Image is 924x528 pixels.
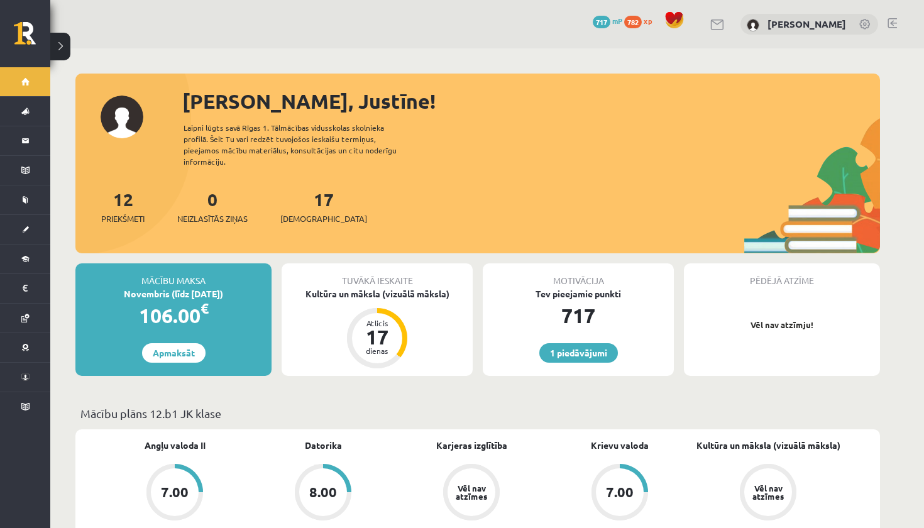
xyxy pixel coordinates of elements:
[177,212,248,225] span: Neizlasītās ziņas
[305,439,342,452] a: Datorika
[14,22,50,53] a: Rīgas 1. Tālmācības vidusskola
[539,343,618,363] a: 1 piedāvājumi
[161,485,189,499] div: 7.00
[280,212,367,225] span: [DEMOGRAPHIC_DATA]
[624,16,658,26] a: 782 xp
[358,347,396,355] div: dienas
[624,16,642,28] span: 782
[184,122,419,167] div: Laipni lūgts savā Rīgas 1. Tālmācības vidusskolas skolnieka profilā. Šeit Tu vari redzēt tuvojošo...
[280,188,367,225] a: 17[DEMOGRAPHIC_DATA]
[593,16,610,28] span: 717
[546,464,694,523] a: 7.00
[483,263,674,287] div: Motivācija
[201,299,209,317] span: €
[358,327,396,347] div: 17
[644,16,652,26] span: xp
[282,287,473,300] div: Kultūra un māksla (vizuālā māksla)
[80,405,875,422] p: Mācību plāns 12.b1 JK klase
[101,212,145,225] span: Priekšmeti
[690,319,874,331] p: Vēl nav atzīmju!
[358,319,396,327] div: Atlicis
[397,464,546,523] a: Vēl nav atzīmes
[75,300,272,331] div: 106.00
[747,19,759,31] img: Justīne Everte
[612,16,622,26] span: mP
[145,439,206,452] a: Angļu valoda II
[101,464,249,523] a: 7.00
[684,263,880,287] div: Pēdējā atzīme
[182,86,880,116] div: [PERSON_NAME], Justīne!
[751,484,786,500] div: Vēl nav atzīmes
[282,287,473,370] a: Kultūra un māksla (vizuālā māksla) Atlicis 17 dienas
[436,439,507,452] a: Karjeras izglītība
[142,343,206,363] a: Apmaksāt
[75,263,272,287] div: Mācību maksa
[309,485,337,499] div: 8.00
[694,464,842,523] a: Vēl nav atzīmes
[593,16,622,26] a: 717 mP
[101,188,145,225] a: 12Priekšmeti
[249,464,397,523] a: 8.00
[177,188,248,225] a: 0Neizlasītās ziņas
[282,263,473,287] div: Tuvākā ieskaite
[591,439,649,452] a: Krievu valoda
[454,484,489,500] div: Vēl nav atzīmes
[483,287,674,300] div: Tev pieejamie punkti
[483,300,674,331] div: 717
[606,485,634,499] div: 7.00
[767,18,846,30] a: [PERSON_NAME]
[75,287,272,300] div: Novembris (līdz [DATE])
[696,439,840,452] a: Kultūra un māksla (vizuālā māksla)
